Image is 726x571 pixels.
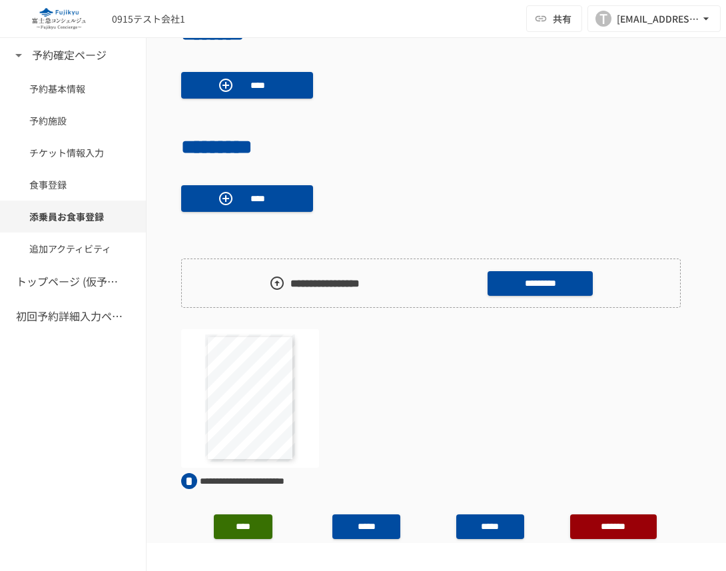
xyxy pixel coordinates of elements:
span: 食事登録 [29,177,117,192]
span: 予約基本情報 [29,81,117,96]
div: Page 1 [181,329,319,467]
span: 予約施設 [29,113,117,128]
div: T [595,11,611,27]
div: 0915テスト会社1 [112,12,185,26]
span: 添乗員お食事登録 [29,209,117,224]
img: eQeGXtYPV2fEKIA3pizDiVdzO5gJTl2ahLbsPaD2E4R [16,8,101,29]
div: [EMAIL_ADDRESS][DOMAIN_NAME] [617,11,699,27]
span: 追加アクティビティ [29,241,117,256]
span: チケット情報入力 [29,145,117,160]
h6: トップページ (仮予約一覧) [16,273,123,290]
button: 共有 [526,5,582,32]
h6: 初回予約詳細入力ページ [16,308,123,325]
button: T[EMAIL_ADDRESS][DOMAIN_NAME] [587,5,721,32]
h6: 予約確定ページ [32,47,107,64]
span: 共有 [553,11,571,26]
